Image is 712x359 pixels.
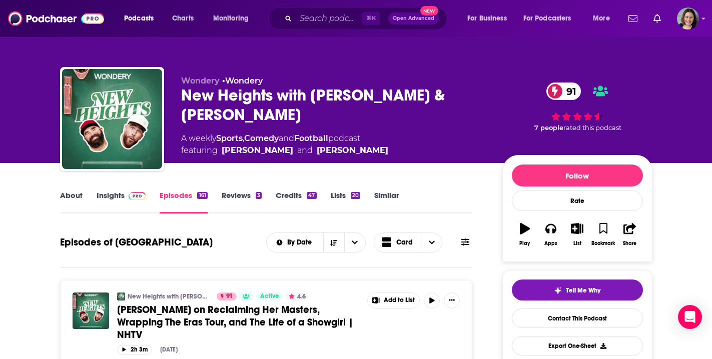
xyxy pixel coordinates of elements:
[512,336,643,355] button: Export One-Sheet
[60,190,83,213] a: About
[128,292,210,300] a: New Heights with [PERSON_NAME] & [PERSON_NAME]
[226,291,233,301] span: 91
[573,240,581,246] div: List
[267,239,323,246] button: open menu
[593,11,610,25] span: More
[256,192,262,199] div: 3
[160,190,207,213] a: Episodes161
[460,10,519,26] button: open menu
[420,6,438,15] span: New
[217,292,237,300] a: 91
[624,10,641,27] a: Show notifications dropdown
[287,239,315,246] span: By Date
[556,82,581,100] span: 91
[384,296,415,304] span: Add to List
[323,233,344,252] button: Sort Direction
[278,7,457,30] div: Search podcasts, credits, & more...
[124,11,154,25] span: Podcasts
[97,190,146,213] a: InsightsPodchaser Pro
[260,291,279,301] span: Active
[512,279,643,300] button: tell me why sparkleTell Me Why
[517,10,586,26] button: open menu
[297,144,313,156] span: and
[502,76,652,138] div: 91 7 peoplerated this podcast
[117,292,125,300] img: New Heights with Jason & Travis Kelce
[117,303,360,341] a: [PERSON_NAME] on Reclaiming Her Masters, Wrapping The Eras Tour, and The Life of a Showgirl | NHTV
[396,239,413,246] span: Card
[512,164,643,186] button: Follow
[129,192,146,200] img: Podchaser Pro
[344,233,365,252] button: open menu
[351,192,360,199] div: 20
[331,190,360,213] a: Lists20
[591,240,615,246] div: Bookmark
[206,10,262,26] button: open menu
[512,308,643,328] a: Contact This Podcast
[563,124,621,131] span: rated this podcast
[160,346,178,353] div: [DATE]
[523,11,571,25] span: For Podcasters
[181,144,388,156] span: featuring
[244,133,279,143] a: Comedy
[307,192,316,199] div: 47
[368,293,420,308] button: Show More Button
[677,7,699,29] button: Show profile menu
[534,124,563,131] span: 7 people
[393,16,434,21] span: Open Advanced
[166,10,200,26] a: Charts
[294,133,328,143] a: Football
[286,292,309,300] button: 4.6
[544,240,557,246] div: Apps
[586,10,622,26] button: open menu
[566,286,600,294] span: Tell Me Why
[222,144,293,156] a: Jason Kelce
[117,10,167,26] button: open menu
[181,76,220,85] span: Wondery
[546,82,581,100] a: 91
[117,303,353,341] span: [PERSON_NAME] on Reclaiming Her Masters, Wrapping The Eras Tour, and The Life of a Showgirl | NHTV
[374,190,399,213] a: Similar
[222,190,262,213] a: Reviews3
[213,11,249,25] span: Monitoring
[256,292,283,300] a: Active
[677,7,699,29] img: User Profile
[444,292,460,308] button: Show More Button
[388,12,439,24] button: Open AdvancedNew
[317,144,388,156] a: Travis Kelce
[279,133,294,143] span: and
[73,292,109,329] img: Taylor Swift on Reclaiming Her Masters, Wrapping The Eras Tour, and The Life of a Showgirl | NHTV
[362,12,380,25] span: ⌘ K
[8,9,104,28] img: Podchaser - Follow, Share and Rate Podcasts
[512,216,538,252] button: Play
[616,216,642,252] button: Share
[60,236,213,248] h1: Episodes of [GEOGRAPHIC_DATA]
[172,11,194,25] span: Charts
[62,69,162,169] img: New Heights with Jason & Travis Kelce
[225,76,263,85] a: Wondery
[564,216,590,252] button: List
[296,10,362,26] input: Search podcasts, credits, & more...
[216,133,243,143] a: Sports
[243,133,244,143] span: ,
[623,240,636,246] div: Share
[222,76,263,85] span: •
[512,190,643,211] div: Rate
[554,286,562,294] img: tell me why sparkle
[538,216,564,252] button: Apps
[678,305,702,329] div: Open Intercom Messenger
[519,240,530,246] div: Play
[197,192,207,199] div: 161
[374,232,443,252] button: Choose View
[181,132,388,156] div: A weekly podcast
[467,11,507,25] span: For Business
[266,232,366,252] h2: Choose List sort
[276,190,316,213] a: Credits47
[117,345,152,354] button: 2h 3m
[677,7,699,29] span: Logged in as micglogovac
[590,216,616,252] button: Bookmark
